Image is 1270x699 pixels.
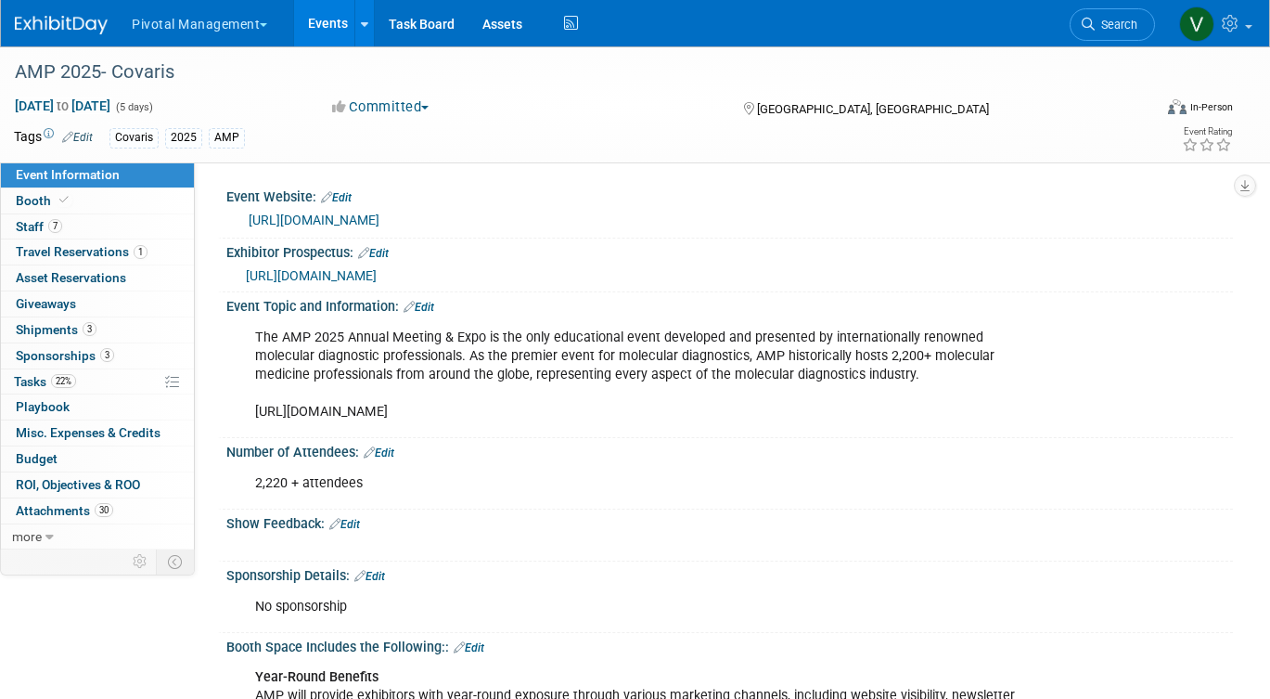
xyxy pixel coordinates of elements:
span: Tasks [14,374,76,389]
span: 1 [134,245,148,259]
a: Travel Reservations1 [1,239,194,265]
div: 2,220 + attendees [242,465,1037,502]
span: ROI, Objectives & ROO [16,477,140,492]
a: Shipments3 [1,317,194,343]
div: Event Rating [1182,127,1232,136]
span: Giveaways [16,296,76,311]
span: (5 days) [114,101,153,113]
span: 7 [48,219,62,233]
a: Edit [404,301,434,314]
div: Number of Attendees: [226,438,1233,462]
div: Exhibitor Prospectus: [226,239,1233,263]
span: Sponsorships [16,348,114,363]
div: 2025 [165,128,202,148]
span: 30 [95,503,113,517]
td: Toggle Event Tabs [157,550,195,574]
a: Booth [1,188,194,214]
a: Edit [354,570,385,583]
div: Event Website: [226,183,1233,207]
span: Playbook [16,399,70,414]
div: Booth Space Includes the Following:: [226,633,1233,657]
div: Sponsorship Details: [226,562,1233,586]
a: Edit [62,131,93,144]
span: [DATE] [DATE] [14,97,111,114]
div: The AMP 2025 Annual Meeting & Expo is the only educational event developed and presented by inter... [242,319,1037,431]
a: Attachments30 [1,498,194,524]
a: Edit [329,518,360,531]
a: ROI, Objectives & ROO [1,472,194,498]
div: Covaris [109,128,159,148]
a: Playbook [1,395,194,420]
a: Edit [321,191,352,204]
img: ExhibitDay [15,16,108,34]
div: Event Topic and Information: [226,292,1233,317]
span: Travel Reservations [16,244,148,259]
button: Committed [326,97,436,117]
b: Year-Round Benefits [255,669,378,685]
span: 22% [51,374,76,388]
a: more [1,524,194,550]
a: Event Information [1,162,194,188]
div: AMP 2025- Covaris [8,56,1129,89]
span: Booth [16,193,72,208]
a: Edit [454,641,484,654]
div: Show Feedback: [226,510,1233,534]
a: Sponsorships3 [1,343,194,369]
span: [GEOGRAPHIC_DATA], [GEOGRAPHIC_DATA] [757,102,989,116]
span: 3 [100,348,114,362]
div: No sponsorship [242,589,1037,626]
a: [URL][DOMAIN_NAME] [249,213,379,227]
a: Edit [364,447,394,460]
span: Staff [16,219,62,234]
a: Budget [1,447,194,472]
span: Budget [16,451,58,466]
a: Asset Reservations [1,265,194,291]
td: Tags [14,127,93,149]
span: to [54,98,71,113]
img: Valerie Weld [1179,6,1214,42]
a: Giveaways [1,291,194,317]
span: Shipments [16,322,96,337]
div: AMP [209,128,245,148]
a: Misc. Expenses & Credits [1,421,194,446]
span: Search [1095,18,1137,32]
a: Edit [358,247,389,260]
div: In-Person [1189,100,1233,114]
a: [URL][DOMAIN_NAME] [246,268,377,283]
span: Attachments [16,503,113,518]
img: Format-Inperson.png [1168,99,1187,114]
i: Booth reservation complete [59,195,69,205]
td: Personalize Event Tab Strip [124,550,157,574]
span: Event Information [16,167,120,182]
a: Search [1070,8,1155,41]
span: Misc. Expenses & Credits [16,425,160,440]
a: Tasks22% [1,369,194,395]
span: 3 [83,322,96,336]
span: more [12,529,42,544]
div: Event Format [1053,97,1233,124]
a: Staff7 [1,214,194,239]
span: Asset Reservations [16,270,126,285]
